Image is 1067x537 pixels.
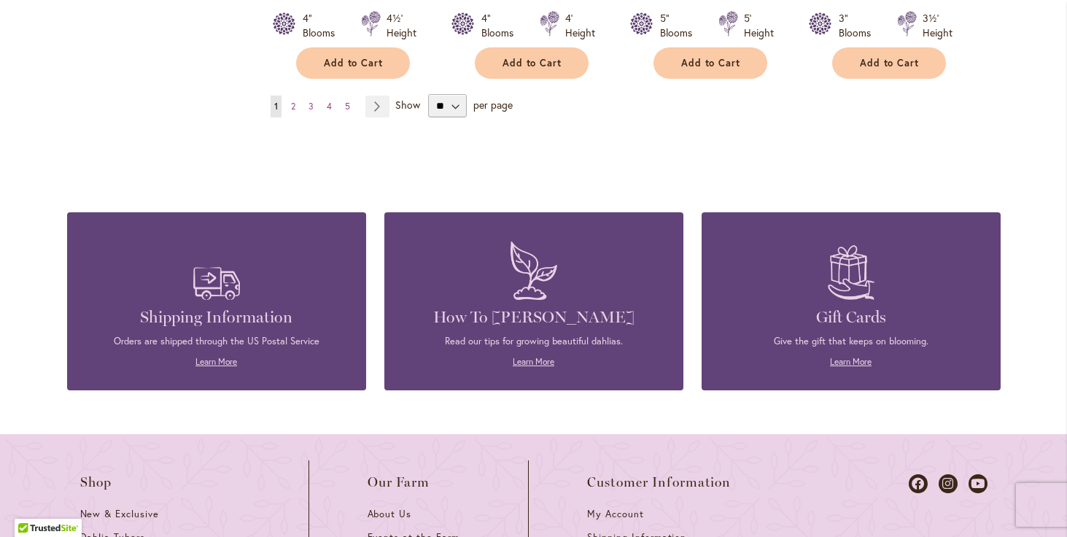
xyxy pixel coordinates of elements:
span: Add to Cart [324,57,384,69]
iframe: Launch Accessibility Center [11,485,52,526]
span: Shop [80,475,112,490]
h4: Gift Cards [723,307,979,328]
div: 4" Blooms [481,11,522,40]
a: 5 [341,96,354,117]
span: My Account [587,508,644,520]
p: Read our tips for growing beautiful dahlias. [406,335,661,348]
h4: How To [PERSON_NAME] [406,307,661,328]
a: Dahlias on Instagram [939,474,958,493]
a: Learn More [513,356,554,367]
p: Orders are shipped through the US Postal Service [89,335,344,348]
a: Learn More [195,356,237,367]
span: Add to Cart [860,57,920,69]
p: Give the gift that keeps on blooming. [723,335,979,348]
a: 4 [323,96,335,117]
span: Customer Information [587,475,732,490]
span: 4 [327,101,332,112]
span: Add to Cart [681,57,741,69]
a: 3 [305,96,317,117]
div: 4' Height [565,11,595,40]
span: per page [473,98,513,112]
span: Our Farm [368,475,430,490]
span: New & Exclusive [80,508,160,520]
button: Add to Cart [653,47,767,79]
div: 5' Height [744,11,774,40]
a: 2 [287,96,299,117]
span: Show [395,98,420,112]
button: Add to Cart [475,47,589,79]
span: 1 [274,101,278,112]
span: 5 [345,101,350,112]
a: Dahlias on Youtube [969,474,988,493]
span: 2 [291,101,295,112]
span: 3 [309,101,314,112]
h4: Shipping Information [89,307,344,328]
button: Add to Cart [296,47,410,79]
span: Add to Cart [503,57,562,69]
button: Add to Cart [832,47,946,79]
a: Learn More [830,356,872,367]
div: 3½' Height [923,11,952,40]
a: Dahlias on Facebook [909,474,928,493]
div: 5" Blooms [660,11,701,40]
div: 4" Blooms [303,11,344,40]
div: 3" Blooms [839,11,880,40]
div: 4½' Height [387,11,416,40]
span: About Us [368,508,412,520]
